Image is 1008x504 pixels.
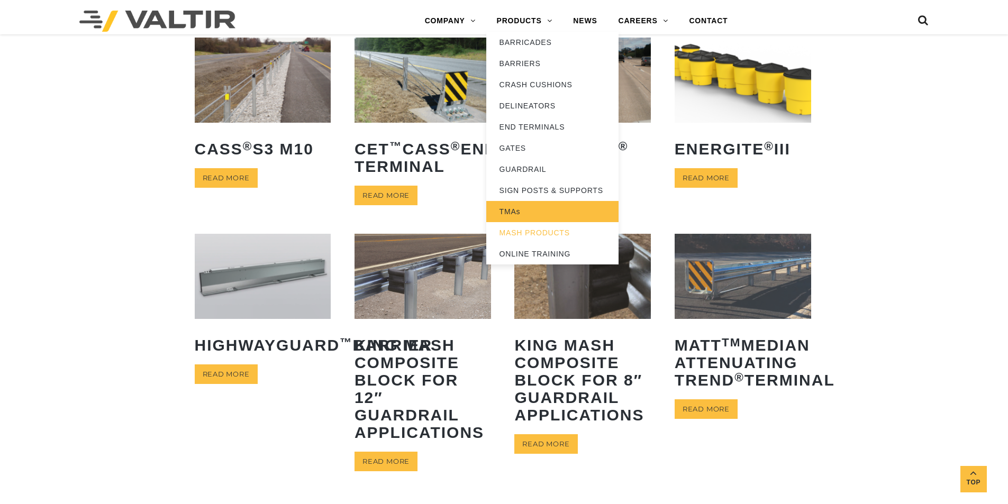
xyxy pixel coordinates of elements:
a: CAREERS [608,11,679,32]
a: Read more about “MATTTM Median Attenuating TREND® Terminal” [675,399,738,419]
a: ENERGITE®III [675,38,811,166]
a: CRASH CUSHIONS [486,74,619,95]
a: Read more about “CET™ CASS® End Terminal” [355,186,417,205]
a: DELINEATORS [486,95,619,116]
sup: ® [451,140,461,153]
a: MASH PRODUCTS [486,222,619,243]
a: Top [960,466,987,492]
h2: King MASH Composite Block for 12″ Guardrail Applications [355,328,491,449]
a: Read more about “HighwayGuard™ Barrier” [195,364,258,384]
h2: ENERGITE III [675,132,811,166]
a: CONTACT [678,11,738,32]
a: CASS®S3 M10 [195,38,331,166]
a: NEWS [562,11,607,32]
a: SIGN POSTS & SUPPORTS [486,180,619,201]
sup: ™ [389,140,403,153]
h2: CASS S3 M10 [195,132,331,166]
span: Top [960,476,987,489]
a: King MASH Composite Block for 8″ Guardrail Applications [514,234,651,432]
a: GUARDRAIL [486,159,619,180]
a: MATTTMMedian Attenuating TREND®Terminal [675,234,811,397]
a: PRODUCTS [486,11,563,32]
sup: TM [722,336,741,349]
a: END TERMINALS [486,116,619,138]
a: Read more about “ENERGITE® III” [675,168,738,188]
a: BARRICADES [486,32,619,53]
a: BARRIERS [486,53,619,74]
img: Valtir [79,11,235,32]
a: CET™CASS®End Terminal [355,38,491,183]
a: TMAs [486,201,619,222]
a: GATES [486,138,619,159]
sup: ® [243,140,253,153]
h2: MATT Median Attenuating TREND Terminal [675,328,811,397]
sup: ® [764,140,774,153]
h2: King MASH Composite Block for 8″ Guardrail Applications [514,328,651,432]
a: Read more about “CASS® S3 M10” [195,168,258,188]
sup: ® [619,140,629,153]
h2: HighwayGuard Barrier [195,328,331,362]
a: Read more about “King MASH Composite Block for 12" Guardrail Applications” [355,452,417,471]
sup: ® [734,371,744,384]
a: Read more about “King MASH Composite Block for 8" Guardrail Applications” [514,434,577,454]
h2: CET CASS End Terminal [355,132,491,183]
sup: ™ [340,336,353,349]
a: COMPANY [414,11,486,32]
a: HighwayGuard™Barrier [195,234,331,362]
a: King MASH Composite Block for 12″ Guardrail Applications [355,234,491,449]
a: ONLINE TRAINING [486,243,619,264]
